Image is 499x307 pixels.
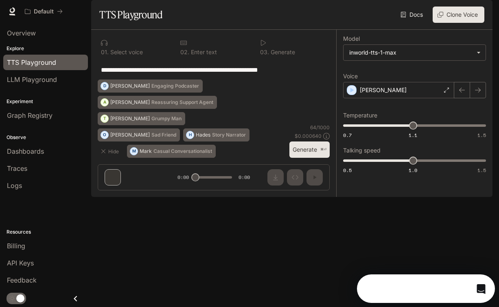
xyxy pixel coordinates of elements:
[477,167,486,174] span: 1.5
[98,145,124,158] button: Hide
[151,116,182,121] p: Grumpy Man
[357,274,495,303] iframe: Intercom live chat discovery launcher
[471,279,491,299] iframe: Intercom live chat
[127,145,216,158] button: MMarkCasual Conversationalist
[269,49,295,55] p: Generate
[433,7,484,23] button: Clone Voice
[360,86,407,94] p: [PERSON_NAME]
[189,49,217,55] p: Enter text
[101,96,108,109] div: A
[110,116,150,121] p: [PERSON_NAME]
[343,36,360,42] p: Model
[180,49,189,55] p: 0 2 .
[101,49,109,55] p: 0 1 .
[98,112,185,125] button: T[PERSON_NAME]Grumpy Man
[110,100,150,105] p: [PERSON_NAME]
[101,80,108,93] div: D
[186,128,194,141] div: H
[101,112,108,125] div: T
[289,141,330,158] button: Generate⌘⏎
[196,133,210,137] p: Hades
[477,132,486,139] span: 1.5
[260,49,269,55] p: 0 3 .
[34,8,54,15] p: Default
[349,49,473,57] div: inworld-tts-1-max
[153,149,212,154] p: Casual Conversationalist
[98,80,203,93] button: D[PERSON_NAME]Engaging Podcaster
[99,7,162,23] h1: TTS Playground
[110,133,150,137] p: [PERSON_NAME]
[343,167,352,174] span: 0.5
[21,3,66,20] button: All workspaces
[320,147,326,152] p: ⌘⏎
[343,148,381,153] p: Talking speed
[183,128,249,141] button: HHadesStory Narrator
[151,133,176,137] p: Sad Friend
[110,84,150,88] p: [PERSON_NAME]
[130,145,138,158] div: M
[343,132,352,139] span: 0.7
[98,128,180,141] button: O[PERSON_NAME]Sad Friend
[151,84,199,88] p: Engaging Podcaster
[343,113,377,118] p: Temperature
[151,100,213,105] p: Reassuring Support Agent
[344,45,486,60] div: inworld-tts-1-max
[409,167,417,174] span: 1.0
[98,96,217,109] button: A[PERSON_NAME]Reassuring Support Agent
[109,49,143,55] p: Select voice
[101,128,108,141] div: O
[212,133,246,137] p: Story Narrator
[399,7,426,23] a: Docs
[343,73,358,79] p: Voice
[409,132,417,139] span: 1.1
[140,149,152,154] p: Mark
